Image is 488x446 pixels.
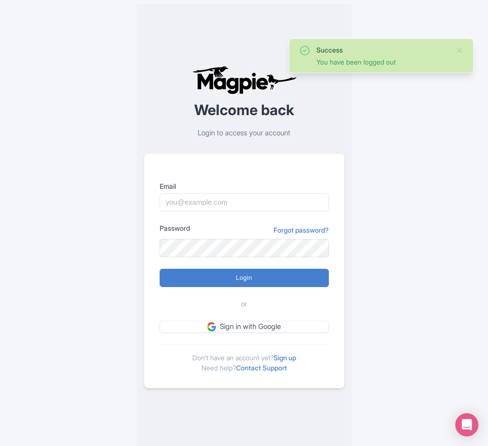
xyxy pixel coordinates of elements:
[456,45,463,56] button: Close
[160,193,329,211] input: you@example.com
[160,344,329,373] div: Don't have an account yet? Need help?
[144,128,344,139] p: Login to access your account
[160,321,329,333] a: Sign in with Google
[455,413,478,436] div: Open Intercom Messenger
[160,223,190,233] label: Password
[160,181,329,191] label: Email
[160,269,329,287] input: Login
[241,299,247,310] span: or
[207,322,216,331] img: google.svg
[190,66,298,94] img: logo-ab69f6fb50320c5b225c76a69d11143b.png
[316,45,448,55] div: Success
[236,364,287,372] a: Contact Support
[274,354,296,362] a: Sign up
[274,225,329,235] a: Forgot password?
[316,57,448,67] div: You have been logged out
[144,102,344,118] h2: Welcome back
